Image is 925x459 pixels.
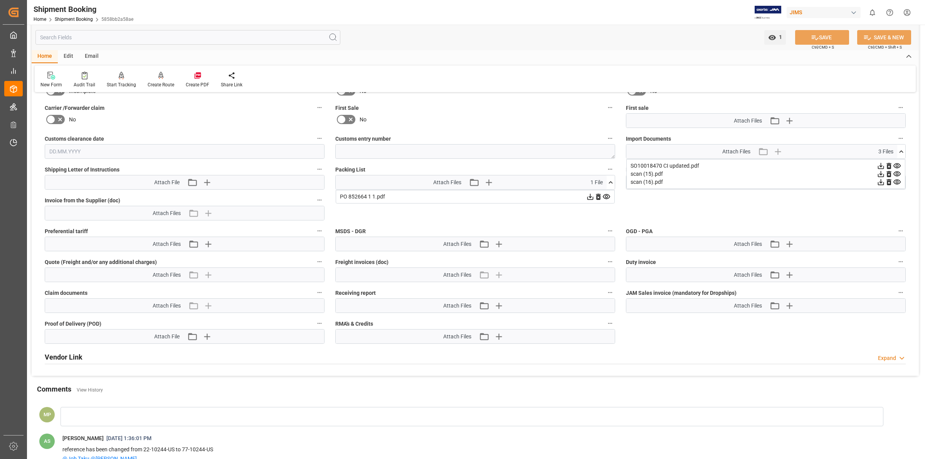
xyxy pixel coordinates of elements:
[787,5,864,20] button: JIMS
[62,445,873,454] p: reference has been changed from 22-10244-US to 77-10244-US
[878,354,896,362] div: Expand
[734,240,762,248] span: Attach Files
[335,166,365,174] span: Packing List
[44,438,50,444] span: AS
[314,164,325,174] button: Shipping Letter of Instructions
[107,81,136,88] div: Start Tracking
[314,195,325,205] button: Invoice from the Supplier (doc)
[335,320,373,328] span: RMA's & Credits
[755,6,781,19] img: Exertis%20JAM%20-%20Email%20Logo.jpg_1722504956.jpg
[45,320,101,328] span: Proof of Delivery (POD)
[335,135,391,143] span: Customs entry number
[896,103,906,113] button: First sale
[631,170,901,178] div: scan (15).pdf
[153,271,181,279] span: Attach Files
[314,318,325,328] button: Proof of Delivery (POD)
[55,17,93,22] a: Shipment Booking
[787,7,861,18] div: JIMS
[148,81,174,88] div: Create Route
[605,318,615,328] button: RMA's & Credits
[776,34,782,40] span: 1
[896,288,906,298] button: JAM Sales invoice (mandatory for Dropships)
[605,257,615,267] button: Freight invoices (doc)
[69,116,76,124] span: No
[626,289,737,297] span: JAM Sales invoice (mandatory for Dropships)
[605,164,615,174] button: Packing List
[433,178,461,187] span: Attach Files
[34,3,133,15] div: Shipment Booking
[878,148,893,156] span: 3 Files
[62,435,104,441] span: [PERSON_NAME]
[45,144,325,159] input: DD.MM.YYYY
[605,226,615,236] button: MSDS - DGR
[34,17,46,22] a: Home
[77,387,103,393] a: View History
[221,81,242,88] div: Share Link
[74,81,95,88] div: Audit Trail
[626,258,656,266] span: Duty invoice
[868,44,902,50] span: Ctrl/CMD + Shift + S
[734,302,762,310] span: Attach Files
[32,50,58,63] div: Home
[626,104,649,112] span: First sale
[44,412,51,417] span: MP
[631,178,901,186] div: scan (16).pdf
[45,197,120,205] span: Invoice from the Supplier (doc)
[626,135,671,143] span: Import Documents
[722,148,750,156] span: Attach Files
[443,240,471,248] span: Attach Files
[795,30,849,45] button: SAVE
[896,257,906,267] button: Duty invoice
[45,104,104,112] span: Carrier /Forwarder claim
[314,257,325,267] button: Quote (Freight and/or any additional charges)
[896,226,906,236] button: OGD - PGA
[626,166,724,174] span: Master [PERSON_NAME] of Lading (doc)
[443,333,471,341] span: Attach Files
[153,240,181,248] span: Attach Files
[857,30,911,45] button: SAVE & NEW
[186,81,209,88] div: Create PDF
[360,116,367,124] span: No
[335,227,366,235] span: MSDS - DGR
[153,302,181,310] span: Attach Files
[335,104,359,112] span: First Sale
[153,209,181,217] span: Attach Files
[45,135,104,143] span: Customs clearance date
[631,162,901,170] div: SO10018470 CI updated.pdf
[335,289,376,297] span: Receiving report
[154,333,180,341] span: Attach File
[605,103,615,113] button: First Sale
[812,44,834,50] span: Ctrl/CMD + S
[896,133,906,143] button: Import Documents
[104,435,154,441] span: [DATE] 1:36:01 PM
[314,133,325,143] button: Customs clearance date
[340,193,610,201] div: PO 852664 1 1.pdf
[443,302,471,310] span: Attach Files
[314,226,325,236] button: Preferential tariff
[605,133,615,143] button: Customs entry number
[45,289,87,297] span: Claim documents
[45,258,157,266] span: Quote (Freight and/or any additional charges)
[37,384,71,394] h2: Comments
[734,271,762,279] span: Attach Files
[58,50,79,63] div: Edit
[314,288,325,298] button: Claim documents
[864,4,881,21] button: show 0 new notifications
[35,30,340,45] input: Search Fields
[154,178,180,187] span: Attach File
[45,166,119,174] span: Shipping Letter of Instructions
[45,227,88,235] span: Preferential tariff
[590,178,603,187] span: 1 File
[626,227,653,235] span: OGD - PGA
[881,4,898,21] button: Help Center
[443,271,471,279] span: Attach Files
[605,288,615,298] button: Receiving report
[734,117,762,125] span: Attach Files
[314,103,325,113] button: Carrier /Forwarder claim
[40,81,62,88] div: New Form
[45,352,82,362] h2: Vendor Link
[764,30,786,45] button: open menu
[79,50,104,63] div: Email
[335,258,388,266] span: Freight invoices (doc)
